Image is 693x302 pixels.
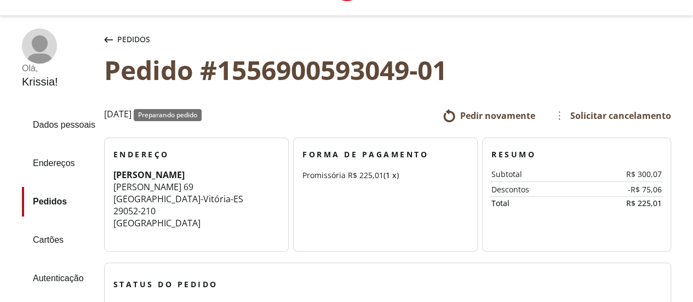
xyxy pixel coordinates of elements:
div: Krissia ! [22,76,58,88]
span: [GEOGRAPHIC_DATA] [113,193,201,205]
span: 29052-210 [113,205,156,217]
span: R$ 225,01 [348,170,383,180]
a: Endereços [22,149,95,178]
h3: Resumo [491,149,662,160]
span: Pedir novamente [460,110,535,122]
div: -R$ 75,06 [594,185,662,194]
div: Total [491,199,577,208]
span: ES [233,193,243,205]
a: Cartões [22,225,95,255]
a: Dados pessoais [22,110,95,140]
span: Vitória [203,193,231,205]
h3: Endereço [113,149,279,160]
span: Preparando pedido [138,110,197,119]
span: [DATE] [104,109,131,121]
h3: Forma de Pagamento [302,149,468,160]
div: R$ 300,07 [594,170,662,179]
button: Pedidos [102,29,152,50]
span: Status do pedido [113,279,218,289]
span: - [231,193,233,205]
a: Autenticação [22,264,95,293]
a: Pedir novamente [443,109,535,122]
span: Pedidos [117,34,150,45]
span: [GEOGRAPHIC_DATA] [113,217,201,229]
div: Pedido #1556900593049-01 [104,55,671,85]
div: Olá , [22,64,58,73]
div: Descontos [491,185,594,194]
a: Pedidos [22,187,95,216]
strong: [PERSON_NAME] [113,169,185,181]
div: Subtotal [491,170,594,179]
span: (1 x) [383,170,399,180]
div: Promissória [302,169,468,181]
span: - [201,193,203,205]
a: Solicitar cancelamento [553,107,671,124]
span: 69 [184,181,193,193]
div: R$ 225,01 [576,199,662,208]
span: [PERSON_NAME] [113,181,181,193]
